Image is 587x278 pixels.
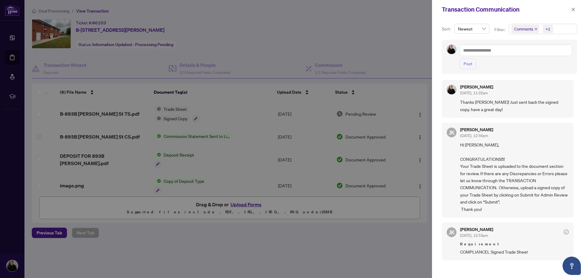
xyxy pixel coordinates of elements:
span: Thanks [PERSON_NAME]! Just sent back the signed copy. have a great day! [460,99,569,113]
p: Sort: [442,26,452,32]
span: [DATE], 12:53pm [460,233,488,238]
h5: [PERSON_NAME] [460,128,493,132]
span: [DATE], 11:22am [460,91,488,95]
span: COMPLIANCEL Signed Trade Sheet [460,248,569,255]
img: Profile Icon [447,85,456,94]
span: Comments [511,25,539,33]
span: Comments [514,26,533,32]
h5: [PERSON_NAME] [460,85,493,89]
img: Profile Icon [447,45,456,54]
span: [DATE], 12:54pm [460,133,488,138]
h5: [PERSON_NAME] [460,227,493,232]
span: close [571,7,575,12]
span: close [534,27,537,31]
button: Open asap [563,257,581,275]
span: JK [449,128,455,137]
span: Hi [PERSON_NAME], CONGRATULATIONS!!!! Your Trade Sheet is uploaded to the document section for re... [460,141,569,213]
div: Transaction Communication [442,5,569,14]
button: Post [460,59,476,69]
span: JK [449,228,455,236]
span: Requirement [460,241,569,247]
span: Newest [458,24,486,33]
p: Filter: [494,26,506,33]
span: check-circle [564,229,569,234]
div: +1 [545,26,550,32]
